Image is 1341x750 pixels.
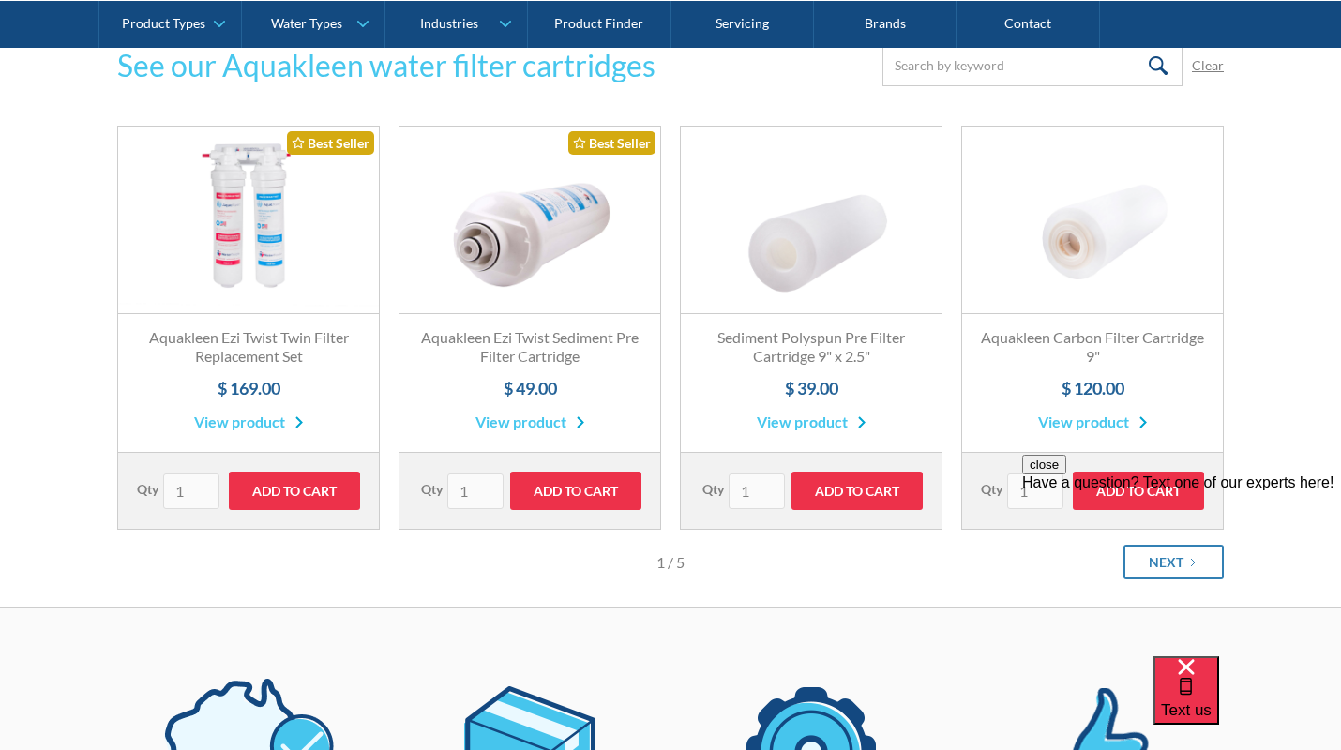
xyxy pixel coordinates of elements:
label: Qty [137,479,158,499]
label: Qty [702,479,724,499]
input: Add to Cart [791,472,923,510]
h3: Aquakleen Ezi Twist Sediment Pre Filter Cartridge [418,328,641,367]
form: Email Form [882,44,1224,86]
input: Add to Cart [229,472,360,510]
a: View product [194,411,304,433]
h4: $ 120.00 [981,376,1204,401]
a: View product [475,411,585,433]
iframe: podium webchat widget prompt [1022,455,1341,680]
a: Best Seller [399,127,660,314]
iframe: podium webchat widget bubble [1153,656,1341,750]
h4: $ 169.00 [137,376,360,401]
div: Water Types [271,15,342,31]
label: Qty [421,479,443,499]
input: Add to Cart [510,472,641,510]
div: Product Types [122,15,205,31]
div: Best Seller [287,131,374,155]
h3: Aquakleen Ezi Twist Twin Filter Replacement Set [137,328,360,367]
div: List [117,530,1224,579]
div: Page 1 of 5 [491,551,851,574]
h3: Aquakleen Carbon Filter Cartridge 9" [981,328,1204,367]
a: Best Seller [118,127,379,314]
h3: See our Aquakleen water filter cartridges [117,43,655,88]
a: Clear [1192,55,1224,75]
label: Qty [981,479,1002,499]
div: Best Seller [568,131,655,155]
a: View product [1038,411,1148,433]
a: View product [757,411,866,433]
input: Search by keyword [882,44,1183,86]
h4: $ 49.00 [418,376,641,401]
h3: Sediment Polyspun Pre Filter Cartridge 9" x 2.5" [700,328,923,367]
h4: $ 39.00 [700,376,923,401]
div: Industries [420,15,478,31]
